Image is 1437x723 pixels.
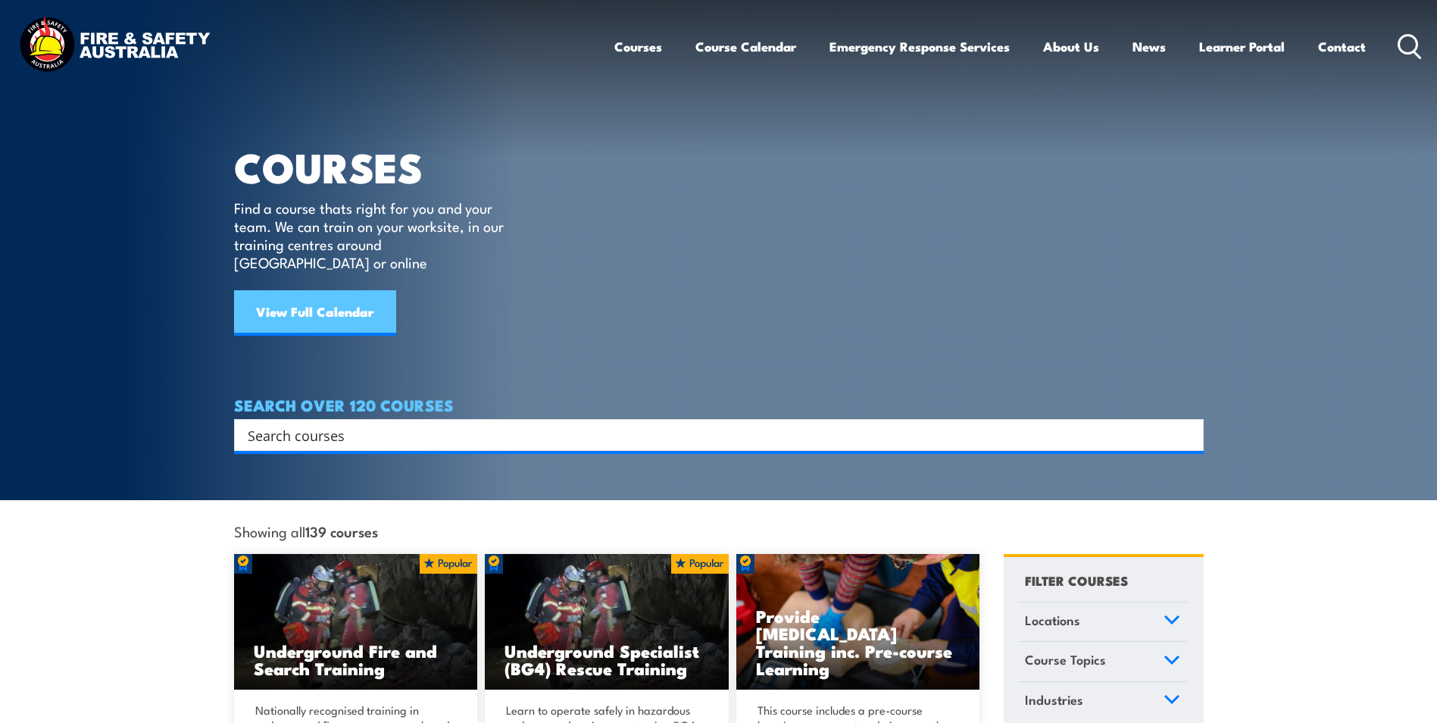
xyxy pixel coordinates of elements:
[736,554,980,690] img: Low Voltage Rescue and Provide CPR
[305,521,378,541] strong: 139 courses
[829,27,1010,67] a: Emergency Response Services
[1318,27,1366,67] a: Contact
[485,554,729,690] a: Underground Specialist (BG4) Rescue Training
[1025,570,1128,590] h4: FILTER COURSES
[1043,27,1099,67] a: About Us
[234,199,511,271] p: Find a course thats right for you and your team. We can train on your worksite, in our training c...
[756,607,961,677] h3: Provide [MEDICAL_DATA] Training inc. Pre-course Learning
[234,396,1204,413] h4: SEARCH OVER 120 COURSES
[1018,602,1187,642] a: Locations
[505,642,709,677] h3: Underground Specialist (BG4) Rescue Training
[1025,690,1083,710] span: Industries
[234,290,396,336] a: View Full Calendar
[1199,27,1285,67] a: Learner Portal
[248,424,1170,446] input: Search input
[234,149,526,184] h1: COURSES
[1018,682,1187,721] a: Industries
[1132,27,1166,67] a: News
[234,523,378,539] span: Showing all
[614,27,662,67] a: Courses
[1018,642,1187,681] a: Course Topics
[1177,424,1198,446] button: Search magnifier button
[234,554,478,690] a: Underground Fire and Search Training
[254,642,458,677] h3: Underground Fire and Search Training
[736,554,980,690] a: Provide [MEDICAL_DATA] Training inc. Pre-course Learning
[234,554,478,690] img: Underground mine rescue
[251,424,1173,446] form: Search form
[485,554,729,690] img: Underground mine rescue
[695,27,796,67] a: Course Calendar
[1025,610,1080,631] span: Locations
[1025,649,1106,670] span: Course Topics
